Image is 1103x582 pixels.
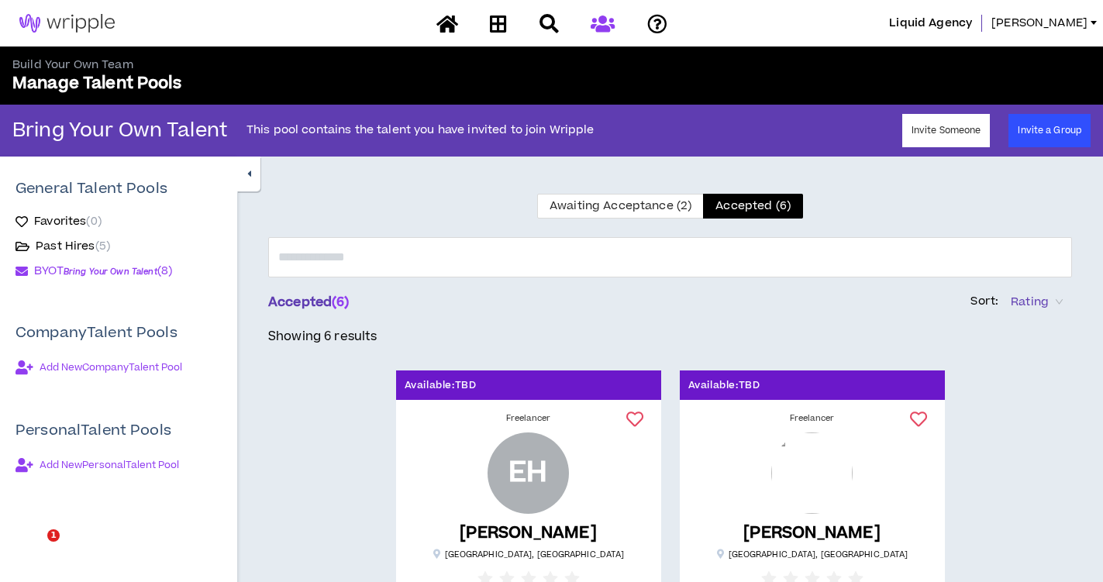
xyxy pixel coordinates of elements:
p: Accepted [268,293,350,312]
p: This pool contains the talent you have invited to join Wripple [246,122,595,139]
p: Available: TBD [405,378,477,393]
h5: [PERSON_NAME] [460,523,597,542]
p: [GEOGRAPHIC_DATA] , [GEOGRAPHIC_DATA] [433,549,625,560]
span: ( 8 ) [157,263,172,279]
iframe: Intercom live chat [16,529,53,567]
p: Available: TBD [688,378,760,393]
p: Build Your Own Team [12,57,552,73]
span: 1 [47,529,60,542]
button: Add NewCompanyTalent Pool [16,356,182,378]
span: ( 5 ) [95,238,110,254]
span: BYOT [34,263,157,279]
img: Yzh9lAGMKqaTUBKsOYhWwI0caFBBySsNYwa87Gai.png [771,432,853,514]
span: Bring Your Own Talent [64,266,157,277]
p: Sort: [970,293,998,310]
div: EH [508,460,548,487]
h5: [PERSON_NAME] [743,523,881,542]
button: Add NewPersonalTalent Pool [16,454,179,476]
span: Favorites [34,214,102,229]
p: Manage Talent Pools [12,73,552,95]
span: Awaiting Acceptance (2) [550,198,691,214]
a: Favorites(0) [16,212,102,231]
span: [PERSON_NAME] [991,15,1087,32]
a: Past Hires(5) [16,237,110,256]
p: Company Talent Pools [16,322,222,344]
a: BYOTBring Your Own Talent(8) [16,262,172,281]
p: Showing 6 results [268,327,377,346]
span: Rating [1011,291,1063,314]
div: Emilee H. [488,432,569,514]
span: Add New Personal Talent Pool [40,459,179,471]
span: Past Hires [36,239,110,254]
p: General Talent Pools [16,178,167,200]
p: Personal Talent Pools [16,420,222,442]
div: Freelancer [692,412,932,425]
span: Liquid Agency [889,15,972,32]
button: Invite a Group [1008,114,1091,147]
span: ( 0 ) [86,213,101,229]
span: Accepted (6) [715,198,791,214]
div: Freelancer [408,412,649,425]
p: Bring Your Own Talent [12,119,228,143]
span: Add New Company Talent Pool [40,361,182,374]
button: Invite Someone [902,114,991,147]
span: ( 6 ) [332,293,349,312]
p: [GEOGRAPHIC_DATA] , [GEOGRAPHIC_DATA] [716,549,908,560]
